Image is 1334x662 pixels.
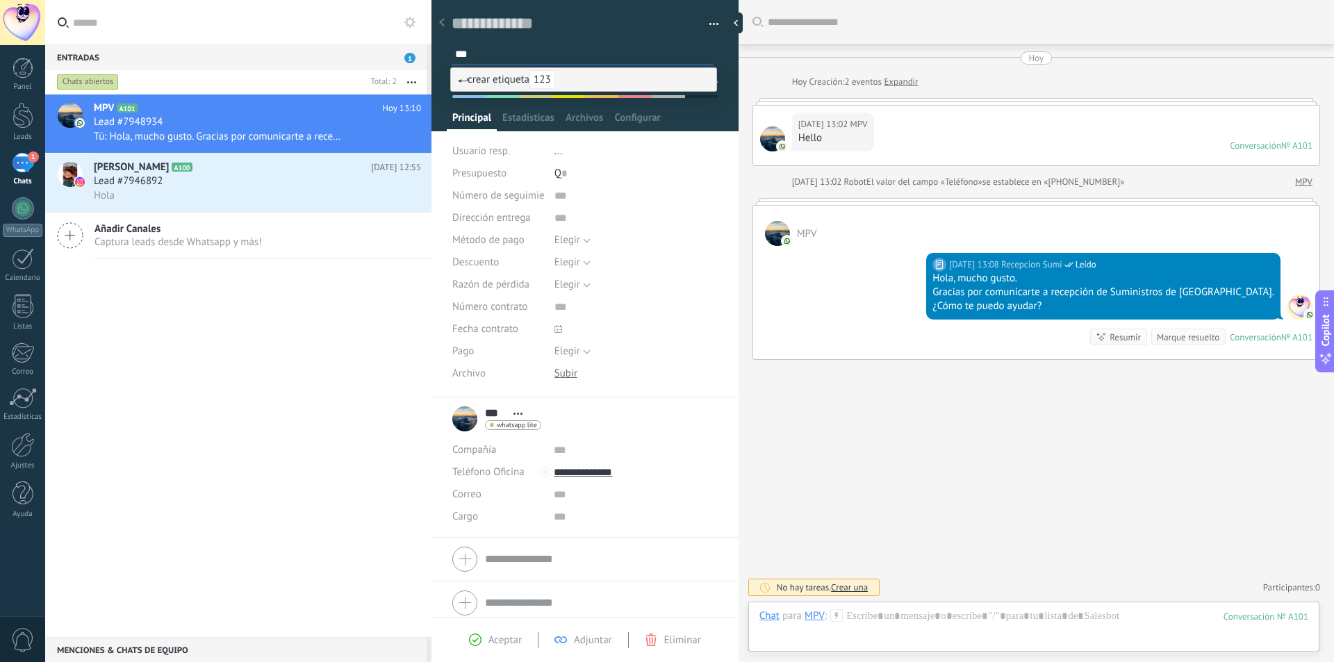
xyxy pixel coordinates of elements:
span: Método de pago [452,235,525,245]
span: MPV [760,126,785,151]
span: Razón de pérdida [452,279,529,290]
span: Hola [94,189,115,202]
img: com.amocrm.amocrmwa.svg [1305,310,1315,320]
span: MPV [797,227,817,240]
span: Cargo [452,511,478,522]
div: Correo [3,367,43,376]
span: Recepcion Sumi [1287,295,1312,320]
span: Usuario resp. [452,144,510,158]
span: Eliminar [664,634,701,647]
span: Teléfono Oficina [452,465,525,479]
span: Leído [1076,258,1096,272]
span: Elegir [554,345,580,358]
div: MPV [805,609,825,622]
span: Archivos [566,111,603,131]
a: Expandir [884,75,918,89]
span: Fecha contrato [452,324,518,334]
div: Estadísticas [3,413,43,422]
span: crear etiqueta 123 [458,73,555,86]
button: Más [397,69,427,94]
div: Entradas [45,44,427,69]
span: Correo [452,488,481,501]
span: 1 [404,53,415,63]
span: para [782,609,802,623]
img: icon [75,118,85,128]
a: avatariconMPVA101Hoy 13:10Lead #7948934Tú: Hola, mucho gusto. Gracias por comunicarte a recepción... [45,94,431,153]
span: Adjuntar [574,634,612,647]
div: Marque resuelto [1157,331,1219,344]
span: Elegir [554,278,580,291]
div: Ocultar [729,13,743,33]
span: Número contrato [452,301,527,312]
div: Chats abiertos [57,74,119,90]
span: ... [554,144,563,158]
div: Razón de pérdida [452,274,544,296]
span: 2 eventos [844,75,881,89]
div: WhatsApp [3,224,42,237]
span: Crear una [831,581,868,593]
div: Pago [452,340,544,363]
button: Teléfono Oficina [452,461,525,483]
span: Lead #7946892 [94,174,163,188]
span: MPV [94,101,114,115]
div: Presupuesto [452,163,544,185]
span: Lead #7948934 [94,115,163,129]
span: Elegir [554,233,580,247]
span: Elegir [554,256,580,269]
span: whatsapp lite [497,422,537,429]
span: Pago [452,346,474,356]
div: 101 [1224,611,1308,622]
span: 0 [1315,581,1320,593]
span: Archivo [452,368,486,379]
div: Conversación [1230,331,1281,343]
div: [DATE] 13:02 [798,117,850,131]
div: Q [554,163,718,185]
div: Listas [3,322,43,331]
span: Estadísticas [502,111,554,131]
div: Ajustes [3,461,43,470]
div: Leads [3,133,43,142]
span: [DATE] 12:55 [371,160,421,174]
a: avataricon[PERSON_NAME]A100[DATE] 12:55Lead #7946892Hola [45,154,431,212]
span: A100 [172,163,192,172]
div: [DATE] 13:02 [792,175,844,189]
div: Usuario resp. [452,140,544,163]
div: Panel [3,83,43,92]
div: № A101 [1281,331,1312,343]
span: Dirección entrega [452,213,531,223]
div: Fecha contrato [452,318,544,340]
div: Total: 2 [365,75,397,89]
div: Calendario [3,274,43,283]
button: Elegir [554,251,591,274]
span: Recepcion Sumi (Oficina de Venta) [1001,258,1062,272]
span: MPV [850,117,868,131]
div: Método de pago [452,229,544,251]
img: com.amocrm.amocrmwa.svg [777,142,787,151]
div: Hola, mucho gusto. [932,272,1274,286]
span: Número de seguimiento [452,190,559,201]
div: Dirección entrega [452,207,544,229]
button: Elegir [554,229,591,251]
span: Robot [844,176,866,188]
span: El valor del campo «Teléfono» [866,175,982,189]
span: se establece en «[PHONE_NUMBER]» [982,175,1125,189]
span: Descuento [452,257,499,267]
div: Conversación [1230,140,1281,151]
div: Gracias por comunicarte a recepción de Suministros de [GEOGRAPHIC_DATA]. [932,286,1274,299]
span: A101 [117,104,137,113]
div: Hoy [792,75,809,89]
span: 123 [529,70,555,89]
span: Aceptar [488,634,522,647]
div: Número contrato [452,296,544,318]
span: 1 [28,151,39,163]
div: Compañía [452,439,543,461]
span: MPV [765,221,790,246]
div: Número de seguimiento [452,185,544,207]
div: Menciones & Chats de equipo [45,637,427,662]
div: ¿Cómo te puedo ayudar? [932,299,1274,313]
span: Principal [452,111,491,131]
span: Captura leads desde Whatsapp y más! [94,235,262,249]
span: Copilot [1319,314,1333,346]
span: Presupuesto [452,167,507,180]
button: Correo [452,483,481,506]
